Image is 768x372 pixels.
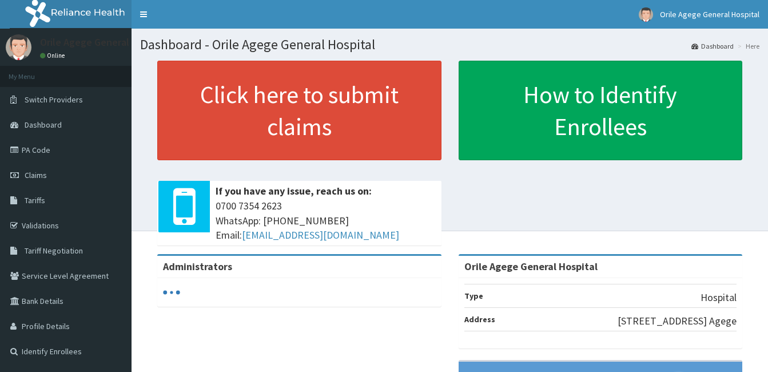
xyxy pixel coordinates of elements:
a: How to Identify Enrollees [459,61,743,160]
a: Click here to submit claims [157,61,441,160]
a: Dashboard [691,41,734,51]
svg: audio-loading [163,284,180,301]
span: Claims [25,170,47,180]
span: 0700 7354 2623 WhatsApp: [PHONE_NUMBER] Email: [216,199,436,243]
b: Administrators [163,260,232,273]
b: Address [464,314,495,324]
img: User Image [6,34,31,60]
span: Orile Agege General Hospital [660,9,759,19]
b: If you have any issue, reach us on: [216,184,372,197]
img: User Image [639,7,653,22]
p: Hospital [701,290,737,305]
li: Here [735,41,759,51]
span: Switch Providers [25,94,83,105]
span: Tariff Negotiation [25,246,83,256]
span: Dashboard [25,120,62,130]
b: Type [464,291,483,301]
p: Orile Agege General Hospital [40,37,169,48]
p: [STREET_ADDRESS] Agege [618,314,737,329]
a: [EMAIL_ADDRESS][DOMAIN_NAME] [242,228,399,242]
a: Online [40,52,67,60]
strong: Orile Agege General Hospital [464,260,598,273]
span: Tariffs [25,195,45,205]
h1: Dashboard - Orile Agege General Hospital [140,37,759,52]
